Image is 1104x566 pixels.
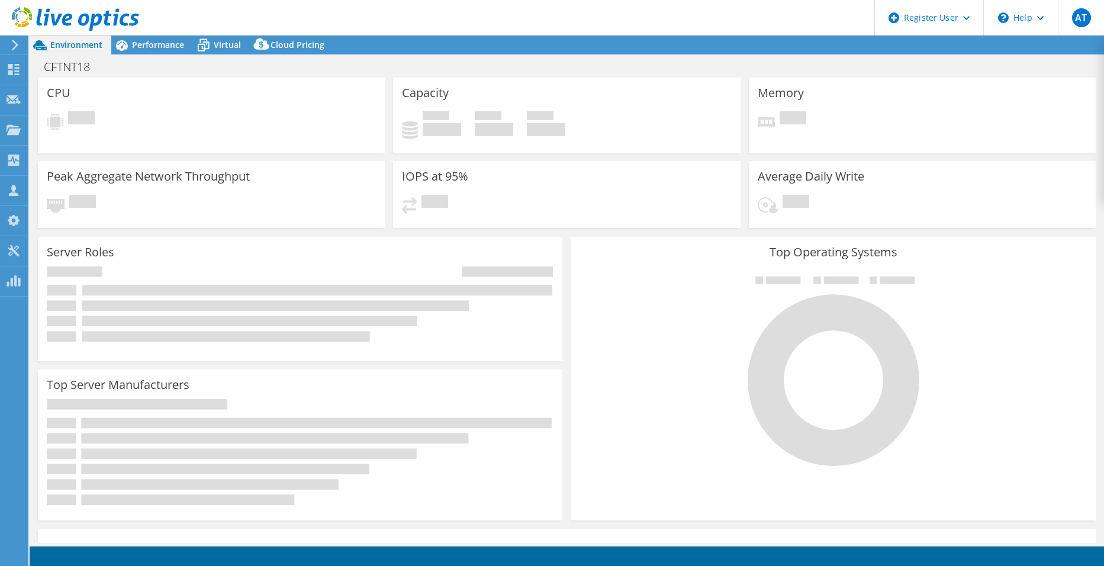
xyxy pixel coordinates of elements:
[47,170,250,183] h3: Peak Aggregate Network Throughput
[527,123,565,136] h4: 0 GiB
[38,60,108,73] h1: CFTNT18
[527,111,553,123] span: Total
[998,12,1009,23] svg: \n
[783,195,809,211] span: Pending
[47,86,70,99] h3: CPU
[68,111,95,127] span: Pending
[1072,8,1091,27] span: AT
[271,39,324,50] span: Cloud Pricing
[69,195,96,211] span: Pending
[423,111,449,123] span: Used
[402,86,449,99] h3: Capacity
[214,39,241,50] span: Virtual
[47,378,189,391] h3: Top Server Manufacturers
[423,123,461,136] h4: 0 GiB
[475,123,513,136] h4: 0 GiB
[580,246,1086,259] h3: Top Operating Systems
[47,246,114,259] h3: Server Roles
[132,39,184,50] span: Performance
[758,170,864,183] h3: Average Daily Write
[780,111,806,127] span: Pending
[475,111,501,123] span: Free
[402,170,468,183] h3: IOPS at 95%
[421,195,448,211] span: Pending
[50,39,102,50] span: Environment
[758,86,804,99] h3: Memory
